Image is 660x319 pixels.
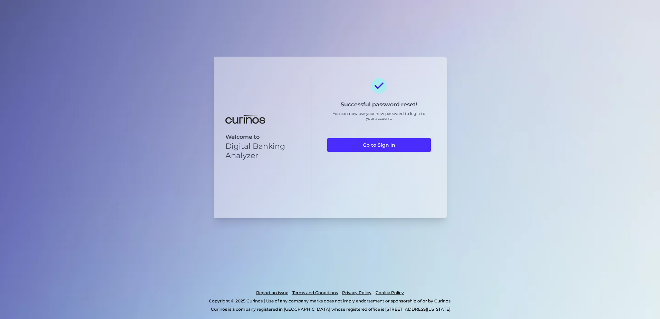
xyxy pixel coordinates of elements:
p: Welcome to [225,134,300,140]
p: Curinos is a company registered in [GEOGRAPHIC_DATA] whose registered office is [STREET_ADDRESS][... [36,305,626,313]
img: Digital Banking Analyzer [225,115,265,124]
h3: Successful password reset! [341,101,417,108]
p: You can now use your new password to login to your account. [327,111,431,121]
a: Go to Sign In [327,138,431,152]
a: Cookie Policy [376,289,404,297]
p: Copyright © 2025 Curinos | Use of any company marks does not imply endorsement or sponsorship of ... [34,297,626,305]
a: Privacy Policy [342,289,371,297]
a: Report an issue [256,289,288,297]
p: Digital Banking Analyzer [225,142,300,160]
a: Terms and Conditions [292,289,338,297]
